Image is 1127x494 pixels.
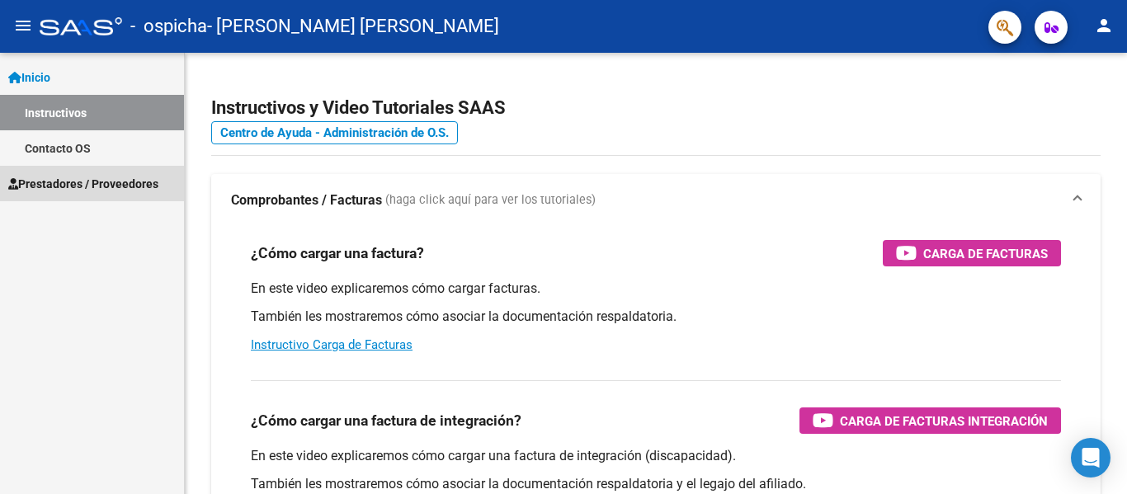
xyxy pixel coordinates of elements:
[251,242,424,265] h3: ¿Cómo cargar una factura?
[231,191,382,209] strong: Comprobantes / Facturas
[211,174,1101,227] mat-expansion-panel-header: Comprobantes / Facturas (haga click aquí para ver los tutoriales)
[1094,16,1114,35] mat-icon: person
[385,191,596,209] span: (haga click aquí para ver los tutoriales)
[130,8,207,45] span: - ospicha
[923,243,1048,264] span: Carga de Facturas
[211,121,458,144] a: Centro de Ayuda - Administración de O.S.
[251,337,413,352] a: Instructivo Carga de Facturas
[13,16,33,35] mat-icon: menu
[251,280,1061,298] p: En este video explicaremos cómo cargar facturas.
[211,92,1101,124] h2: Instructivos y Video Tutoriales SAAS
[8,175,158,193] span: Prestadores / Proveedores
[207,8,499,45] span: - [PERSON_NAME] [PERSON_NAME]
[251,308,1061,326] p: También les mostraremos cómo asociar la documentación respaldatoria.
[883,240,1061,266] button: Carga de Facturas
[840,411,1048,431] span: Carga de Facturas Integración
[251,475,1061,493] p: También les mostraremos cómo asociar la documentación respaldatoria y el legajo del afiliado.
[251,409,521,432] h3: ¿Cómo cargar una factura de integración?
[8,68,50,87] span: Inicio
[799,407,1061,434] button: Carga de Facturas Integración
[251,447,1061,465] p: En este video explicaremos cómo cargar una factura de integración (discapacidad).
[1071,438,1110,478] div: Open Intercom Messenger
